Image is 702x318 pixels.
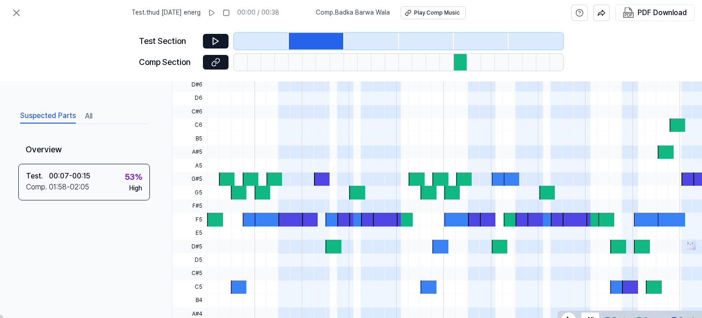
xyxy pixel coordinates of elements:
[571,5,588,21] button: help
[316,8,390,17] span: Comp . Badka Barwa Wala
[172,159,207,172] span: A5
[597,9,606,17] img: share
[237,8,279,17] div: 00:00 / 00:38
[132,8,201,17] span: Test . thud [DATE] energ
[575,8,584,17] svg: help
[172,78,207,92] span: D#6
[414,9,460,17] div: Play Comp Music
[172,105,207,119] span: C#6
[172,226,207,240] span: E5
[18,137,150,164] div: Overview
[621,5,689,21] button: PDF Download
[172,240,207,253] span: D#5
[172,172,207,186] span: G#5
[172,267,207,280] span: C#5
[172,146,207,159] span: A#5
[623,7,634,18] img: PDF Download
[139,35,197,48] div: Test Section
[26,182,49,193] div: Comp .
[125,171,142,184] div: 53 %
[172,119,207,132] span: C6
[638,7,687,19] div: PDF Download
[172,294,207,307] span: B4
[172,92,207,105] span: D6
[172,253,207,267] span: D5
[172,213,207,226] span: F5
[49,182,89,193] div: 01:58 - 02:05
[172,132,207,145] span: B5
[172,199,207,213] span: F#5
[26,171,49,182] div: Test .
[172,280,207,294] span: C5
[20,109,76,124] button: Suspected Parts
[401,6,466,19] button: Play Comp Music
[49,171,90,182] div: 00:07 - 00:15
[85,109,92,124] button: All
[129,184,142,193] div: High
[172,186,207,199] span: G5
[139,56,197,69] div: Comp Section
